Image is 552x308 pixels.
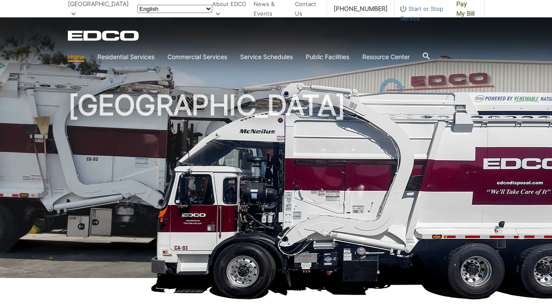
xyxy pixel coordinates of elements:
a: Commercial Services [167,52,227,62]
a: Service Schedules [240,52,293,62]
h1: [GEOGRAPHIC_DATA] [68,91,485,282]
a: Resource Center [362,52,410,62]
a: Home [68,52,84,62]
a: EDCD logo. Return to the homepage. [68,30,140,41]
a: Public Facilities [306,52,349,62]
a: Residential Services [97,52,154,62]
select: Select a language [137,5,212,13]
